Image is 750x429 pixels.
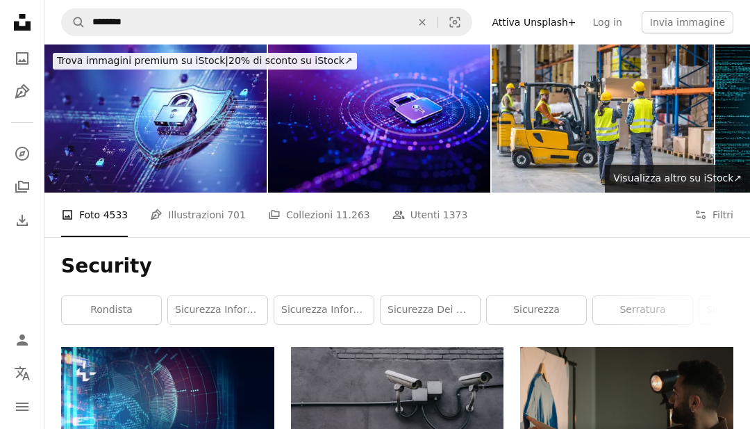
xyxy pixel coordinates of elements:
a: Cronologia download [8,207,36,234]
a: Attiva Unsplash+ [483,11,584,33]
button: Filtri [694,193,733,237]
button: Cerca su Unsplash [62,9,85,35]
a: sicurezza informatica [168,296,267,324]
a: Illustrazioni [8,78,36,106]
span: Trova immagini premium su iStock | [57,55,228,66]
button: Elimina [407,9,437,35]
a: two bullet surveillance cameras attached on wall [291,412,504,424]
a: Collezioni [8,173,36,201]
a: Utenti 1373 [392,193,468,237]
a: Illustrazioni 701 [150,193,246,237]
a: Sicurezza informatica [274,296,374,324]
span: 11.263 [336,207,370,222]
span: 20% di sconto su iStock ↗ [57,55,353,66]
a: serratura [593,296,692,324]
a: Collezioni 11.263 [268,193,370,237]
a: Foto [8,44,36,72]
img: Cyber Security Data Protection Business Technology Privacy concept [268,44,490,193]
a: Esplora [8,140,36,168]
a: sicurezza [487,296,586,324]
span: 1373 [443,207,468,222]
button: Lingua [8,359,36,387]
form: Trova visual in tutto il sito [61,8,472,36]
button: Invia immagine [642,11,733,33]
a: Accedi / Registrati [8,326,36,354]
img: Operai che lavorano in magazzino [492,44,714,193]
a: Visualizza altro su iStock↗ [605,165,750,193]
a: Log in [585,11,631,33]
span: Visualizza altro su iStock ↗ [613,172,742,184]
a: Trova immagini premium su iStock|20% di sconto su iStock↗ [44,44,365,78]
a: Sicurezza dei dati [381,296,480,324]
a: rondista [62,296,161,324]
button: Ricerca visiva [438,9,472,35]
span: 701 [227,207,246,222]
button: Menu [8,393,36,421]
h1: Security [61,254,733,279]
img: Blocco scudo. Concetto di sistema di sicurezza multilivello [44,44,267,193]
